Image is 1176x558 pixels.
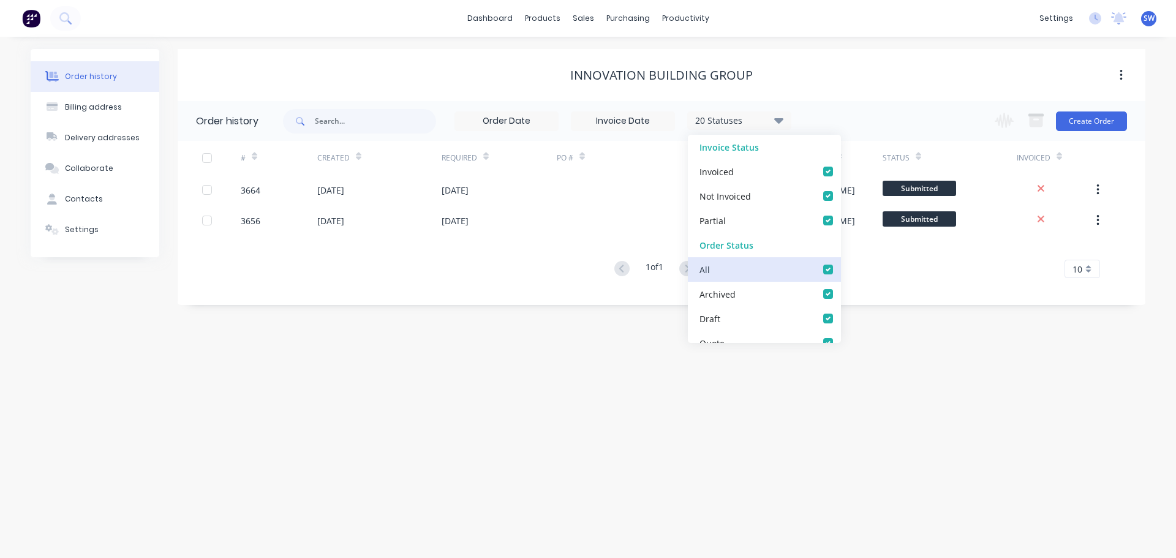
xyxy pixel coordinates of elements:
span: 10 [1072,263,1082,276]
div: productivity [656,9,715,28]
div: Status [883,141,1017,175]
div: Order Status [688,233,841,257]
button: Order history [31,61,159,92]
div: products [519,9,567,28]
div: Settings [65,224,99,235]
input: Order Date [455,112,558,130]
div: PO # [557,153,573,164]
div: [DATE] [317,184,344,197]
span: Submitted [883,211,956,227]
div: Draft [699,312,720,325]
div: Quote [699,336,725,349]
button: Billing address [31,92,159,123]
div: 3656 [241,214,260,227]
div: Invoice Status [688,135,841,159]
div: 3664 [241,184,260,197]
div: Invoiced [1017,141,1093,175]
div: 20 Statuses [688,114,791,127]
div: Required [442,141,557,175]
input: Invoice Date [571,112,674,130]
div: INNOVATION BUILDING GROUP [570,68,753,83]
div: sales [567,9,600,28]
div: Archived [699,287,736,300]
div: Collaborate [65,163,113,174]
button: Create Order [1056,111,1127,131]
div: Order history [65,71,117,82]
div: [DATE] [442,214,469,227]
div: purchasing [600,9,656,28]
div: Contacts [65,194,103,205]
div: Created [317,153,350,164]
img: Factory [22,9,40,28]
div: Not Invoiced [699,189,751,202]
div: Invoiced [1017,153,1050,164]
div: [DATE] [442,184,469,197]
input: Search... [315,109,436,134]
button: Collaborate [31,153,159,184]
div: Created [317,141,442,175]
div: [DATE] [317,214,344,227]
div: Billing address [65,102,122,113]
div: Required [442,153,477,164]
div: # [241,153,246,164]
div: 1 of 1 [646,260,663,278]
button: Delivery addresses [31,123,159,153]
div: Delivery addresses [65,132,140,143]
div: PO # [557,141,691,175]
button: Contacts [31,184,159,214]
div: settings [1033,9,1079,28]
div: Partial [699,214,726,227]
a: dashboard [461,9,519,28]
div: Invoiced [699,165,734,178]
div: Status [883,153,910,164]
button: Settings [31,214,159,245]
div: All [699,263,710,276]
span: SW [1144,13,1155,24]
div: # [241,141,317,175]
div: Order history [196,114,258,129]
span: Submitted [883,181,956,196]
